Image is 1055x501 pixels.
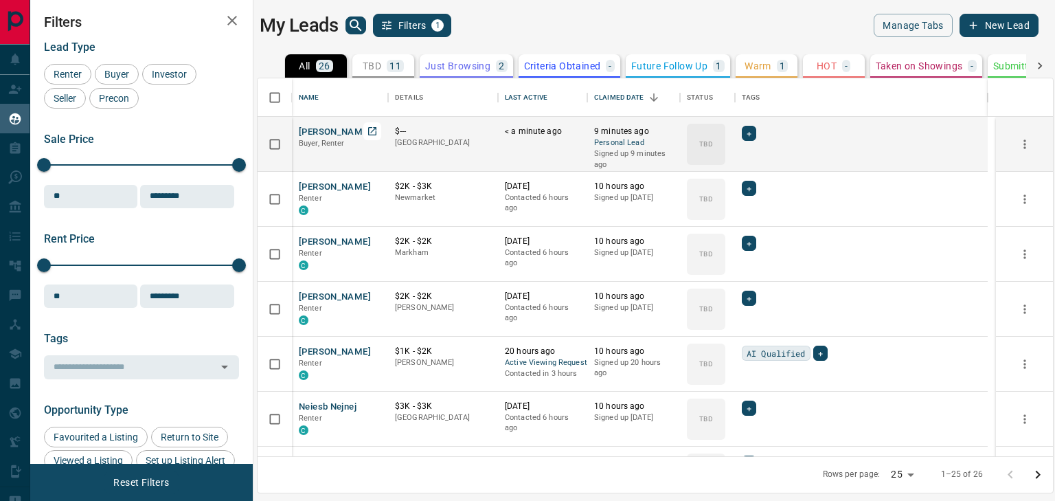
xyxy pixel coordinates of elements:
[373,14,452,37] button: Filters1
[299,401,356,414] button: Neiesb Nejnej
[845,61,848,71] p: -
[609,61,611,71] p: -
[215,357,234,377] button: Open
[699,139,712,149] p: TBD
[395,236,491,247] p: $2K - $2K
[44,332,68,345] span: Tags
[971,61,973,71] p: -
[505,126,580,137] p: < a minute ago
[594,357,673,379] p: Signed up 20 hours ago
[747,456,751,470] span: +
[319,61,330,71] p: 26
[742,181,756,196] div: +
[716,61,721,71] p: 1
[299,194,322,203] span: Renter
[44,133,94,146] span: Sale Price
[299,236,371,249] button: [PERSON_NAME]
[747,126,751,140] span: +
[594,78,644,117] div: Claimed Date
[505,192,580,214] p: Contacted 6 hours ago
[299,414,322,423] span: Renter
[299,456,371,469] button: [PERSON_NAME]
[44,403,128,416] span: Opportunity Type
[299,78,319,117] div: Name
[395,412,491,423] p: [GEOGRAPHIC_DATA]
[1014,244,1035,265] button: more
[594,346,673,357] p: 10 hours ago
[747,401,751,415] span: +
[594,137,673,149] span: Personal Lead
[594,126,673,137] p: 9 minutes ago
[299,370,308,380] div: condos.ca
[1014,354,1035,375] button: more
[49,93,81,104] span: Seller
[941,469,983,480] p: 1–25 of 26
[747,181,751,195] span: +
[44,41,95,54] span: Lead Type
[147,69,192,80] span: Investor
[151,427,228,447] div: Return to Site
[742,291,756,306] div: +
[395,291,491,302] p: $2K - $2K
[94,93,134,104] span: Precon
[631,61,707,71] p: Future Follow Up
[1014,134,1035,155] button: more
[745,61,771,71] p: Warm
[587,78,680,117] div: Claimed Date
[363,61,381,71] p: TBD
[594,148,673,170] p: Signed up 9 minutes ago
[742,236,756,251] div: +
[680,78,735,117] div: Status
[395,401,491,412] p: $3K - $3K
[505,401,580,412] p: [DATE]
[742,78,760,117] div: Tags
[299,359,322,368] span: Renter
[299,260,308,270] div: condos.ca
[345,16,366,34] button: search button
[505,346,580,357] p: 20 hours ago
[1014,299,1035,320] button: more
[395,357,491,368] p: [PERSON_NAME]
[395,346,491,357] p: $1K - $2K
[141,455,230,466] span: Set up Listing Alert
[299,126,371,139] button: [PERSON_NAME]
[505,181,580,192] p: [DATE]
[742,126,756,141] div: +
[499,61,504,71] p: 2
[524,61,601,71] p: Criteria Obtained
[594,302,673,313] p: Signed up [DATE]
[876,61,963,71] p: Taken on Showings
[156,432,223,443] span: Return to Site
[505,302,580,324] p: Contacted 6 hours ago
[44,14,239,30] h2: Filters
[960,14,1039,37] button: New Lead
[395,192,491,203] p: Newmarket
[389,61,401,71] p: 11
[433,21,442,30] span: 1
[874,14,952,37] button: Manage Tabs
[699,414,712,424] p: TBD
[44,450,133,471] div: Viewed a Listing
[388,78,498,117] div: Details
[142,64,196,85] div: Investor
[299,205,308,215] div: condos.ca
[1014,409,1035,430] button: more
[299,425,308,435] div: condos.ca
[136,450,235,471] div: Set up Listing Alert
[395,247,491,258] p: Markham
[1014,189,1035,210] button: more
[363,122,381,140] a: Open in New Tab
[699,359,712,369] p: TBD
[299,304,322,313] span: Renter
[95,64,139,85] div: Buyer
[299,61,310,71] p: All
[747,346,806,360] span: AI Qualified
[49,69,87,80] span: Renter
[505,291,580,302] p: [DATE]
[594,456,673,467] p: [DATE]
[699,304,712,314] p: TBD
[44,427,148,447] div: Favourited a Listing
[735,78,988,117] div: Tags
[747,236,751,250] span: +
[89,88,139,109] div: Precon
